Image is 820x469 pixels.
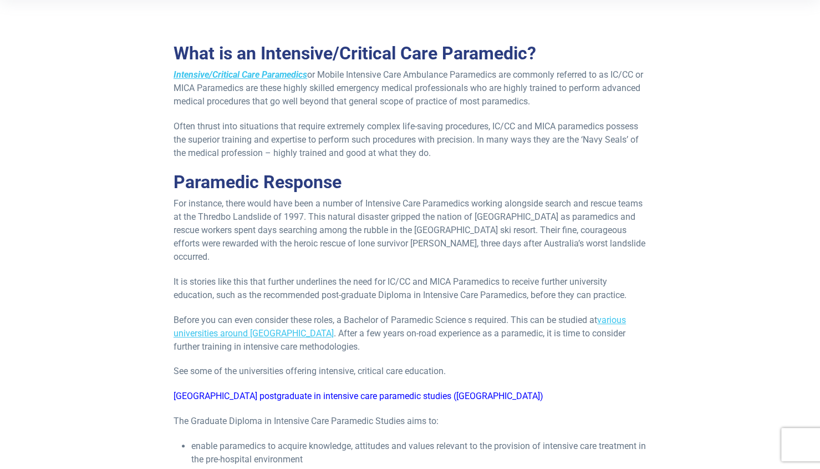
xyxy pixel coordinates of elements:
p: See some of the universities offering intensive, critical care education. [174,365,646,378]
p: It is stories like this that further underlines the need for IC/CC and MICA Paramedics to receive... [174,275,646,302]
li: enable paramedics to acquire knowledge, attitudes and values relevant to the provision of intensi... [191,440,646,466]
p: Before you can even consider these roles, a Bachelor of Paramedic Science s required. This can be... [174,314,646,354]
h2: Paramedic Response [174,172,646,193]
span: [GEOGRAPHIC_DATA] postgraduate in intensive care paramedic studies ([GEOGRAPHIC_DATA]) [174,391,543,401]
a: Intensive/Critical Care Paramedics [174,69,307,80]
a: various universities around [GEOGRAPHIC_DATA] [174,315,626,339]
h2: What is an Intensive/Critical Care Paramedic? [174,43,646,64]
p: or Mobile Intensive Care Ambulance Paramedics are commonly referred to as IC/CC or MICA Paramedic... [174,68,646,108]
p: For instance, there would have been a number of Intensive Care Paramedics working alongside searc... [174,197,646,264]
p: Often thrust into situations that require extremely complex life-saving procedures, IC/CC and MIC... [174,120,646,160]
p: The Graduate Diploma in Intensive Care Paramedic Studies aims to: [174,415,646,428]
